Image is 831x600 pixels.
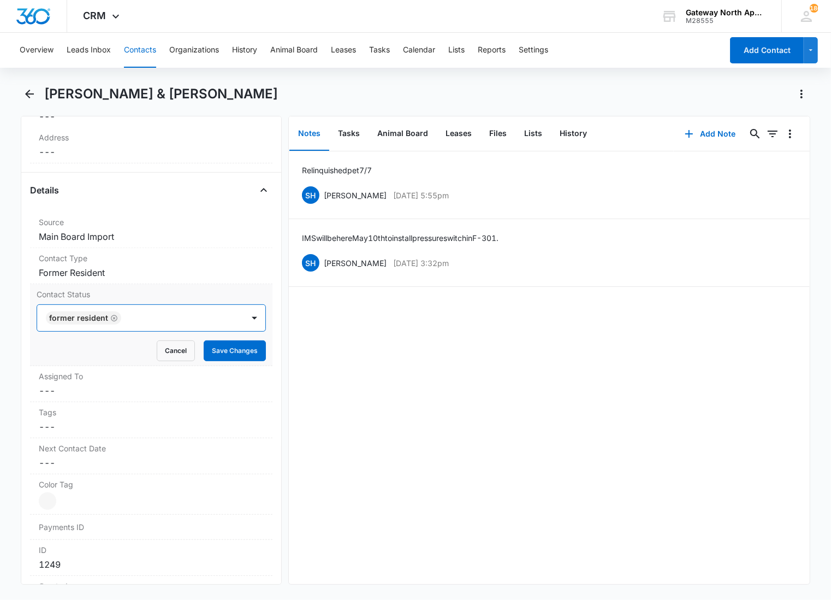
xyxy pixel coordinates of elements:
div: Remove Former Resident [108,314,118,322]
div: Color Tag [30,474,272,515]
dd: --- [39,145,264,158]
button: Lists [448,33,465,68]
h4: Details [30,184,59,197]
span: SH [302,186,319,204]
button: Leases [331,33,356,68]
span: CRM [84,10,106,21]
button: Leases [437,117,480,151]
div: Tags--- [30,402,272,438]
label: Contact Status [37,289,266,300]
button: Add Note [674,121,746,147]
div: account id [686,17,765,25]
button: Contacts [124,33,156,68]
button: Back [21,85,38,103]
label: Assigned To [39,370,264,382]
dt: Created [39,580,264,592]
button: Close [255,181,272,199]
dd: --- [39,384,264,397]
p: [PERSON_NAME] [324,257,387,269]
button: Calendar [403,33,435,68]
dd: --- [39,456,264,469]
div: ID1249 [30,540,272,576]
label: Next Contact Date [39,443,264,454]
div: Payments ID [30,515,272,540]
label: Source [39,216,264,228]
button: Save Changes [204,340,266,361]
div: notifications count [810,4,818,13]
div: Assigned To--- [30,366,272,402]
dd: Main Board Import [39,230,264,243]
button: Leads Inbox [67,33,111,68]
p: IMS will be here May 10th to install pressure switch in F-301. [302,232,498,244]
button: Files [480,117,515,151]
button: Animal Board [270,33,318,68]
dd: --- [39,110,264,123]
button: Add Contact [730,37,804,63]
button: Tasks [369,33,390,68]
button: Settings [519,33,548,68]
label: Tags [39,407,264,418]
button: Reports [478,33,506,68]
button: Lists [515,117,551,151]
button: Notes [289,117,329,151]
div: SourceMain Board Import [30,212,272,248]
dt: ID [39,544,264,556]
label: Address [39,132,264,143]
div: Former Resident [49,314,108,322]
dt: Payments ID [39,521,95,533]
span: SH [302,254,319,272]
p: [DATE] 3:32pm [393,257,449,269]
button: Cancel [157,340,195,361]
h1: [PERSON_NAME] & [PERSON_NAME] [44,86,278,102]
button: Filters [764,125,781,143]
button: History [551,117,596,151]
dd: Former Resident [39,266,264,279]
p: [DATE] 5:55pm [393,190,449,201]
button: Organizations [169,33,219,68]
button: Search... [746,125,764,143]
button: History [232,33,257,68]
p: [PERSON_NAME] [324,190,387,201]
button: Animal Board [369,117,437,151]
div: Contact TypeFormer Resident [30,248,272,284]
div: Address--- [30,127,272,163]
button: Overview [20,33,54,68]
dd: --- [39,420,264,433]
div: Next Contact Date--- [30,438,272,474]
span: 186 [810,4,818,13]
button: Actions [793,85,810,103]
button: Tasks [329,117,369,151]
label: Contact Type [39,252,264,264]
button: Overflow Menu [781,125,799,143]
dd: 1249 [39,558,264,571]
p: Relinquished pet 7/7 [302,164,372,176]
label: Color Tag [39,479,264,490]
div: account name [686,8,765,17]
